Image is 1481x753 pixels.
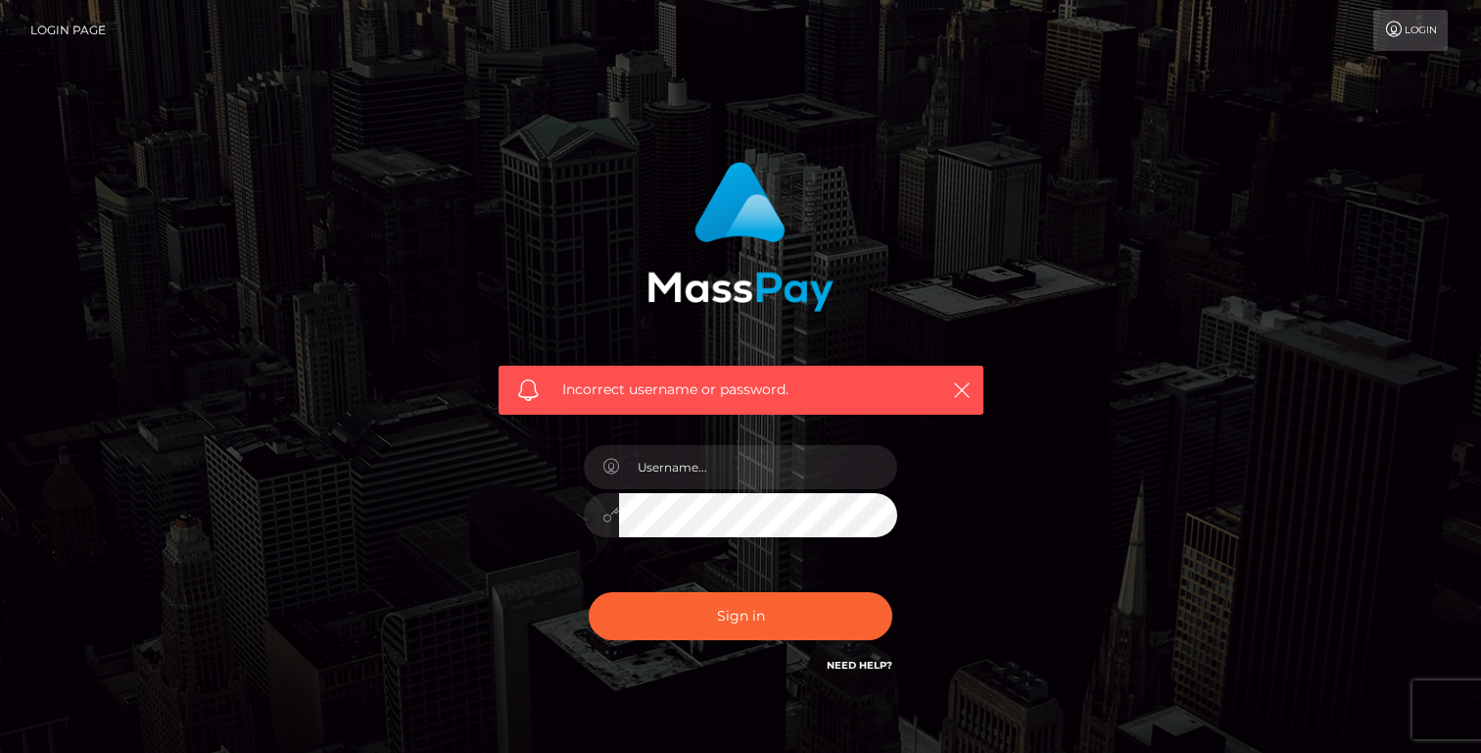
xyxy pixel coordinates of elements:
[827,659,892,672] a: Need Help?
[30,10,106,51] a: Login Page
[562,379,920,400] span: Incorrect username or password.
[647,162,834,312] img: MassPay Login
[589,592,892,640] button: Sign in
[619,445,897,489] input: Username...
[1373,10,1448,51] a: Login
